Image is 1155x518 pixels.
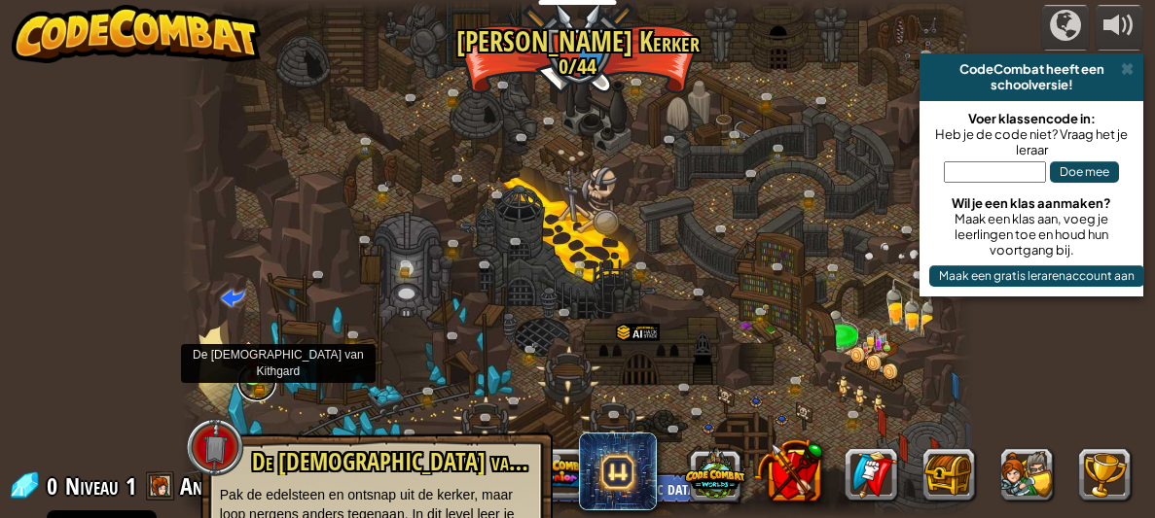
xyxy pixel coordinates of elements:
[929,111,1134,126] div: Voer klassencode in:
[12,5,261,63] img: CodeCombat - Learn how to code by playing a game
[65,470,119,502] span: Niveau
[247,355,257,364] img: portrait.png
[929,126,1134,157] div: Heb je de code niet? Vraag het je leraar
[929,195,1134,211] div: Wil je een klas aanmaken?
[180,470,307,501] span: Anonieme Speler
[927,61,1136,77] div: CodeCombat heeft een
[1041,5,1090,51] button: Campagnes
[763,304,771,310] img: portrait.png
[244,341,262,378] img: level-banner-unlock.png
[252,445,594,478] span: De [DEMOGRAPHIC_DATA] van Kithgard
[531,342,539,348] img: portrait.png
[47,470,63,501] span: 0
[929,265,1144,287] button: Maak een gratis lerarenaccount aan
[929,211,1134,258] div: Maak een klas aan, voeg je leerlingen toe en houd hun voortgang bij.
[1095,5,1143,51] button: Volume aanpassen
[1050,161,1119,183] button: Doe mee
[126,470,136,501] span: 1
[927,77,1136,92] div: schoolversie!
[385,181,393,187] img: portrait.png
